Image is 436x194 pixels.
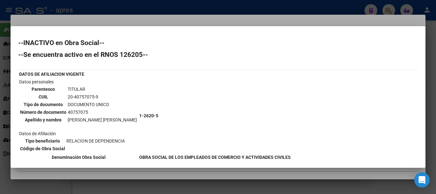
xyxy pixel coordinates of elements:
td: DOCUMENTO UNICO [67,101,137,108]
b: OBRA SOCIAL DE LOS EMPLEADOS DE COMERCIO Y ACTIVIDADES CIVILES [139,155,291,160]
div: Open Intercom Messenger [414,172,430,188]
th: CUIL [20,93,67,100]
td: 20-40757075-9 [67,93,137,100]
h2: --INACTIVO en Obra Social-- [18,40,418,46]
th: Parentesco [20,86,67,93]
td: 40757075 [67,109,137,116]
th: Código de Obra Social [20,145,65,152]
td: Datos personales Datos de Afiliación [19,78,138,153]
th: Denominación Obra Social [19,154,138,161]
td: [PERSON_NAME] [PERSON_NAME] [67,116,137,123]
th: Número de documento [20,109,67,116]
td: TITULAR [67,86,137,93]
th: Tipo beneficiario [20,137,65,144]
h2: --Se encuentra activo en el RNOS 126205-- [18,51,418,58]
th: Tipo de documento [20,101,67,108]
td: RELACION DE DEPENDENCIA [66,137,125,144]
b: DATOS DE AFILIACION VIGENTE [19,72,84,77]
th: Apellido y nombre [20,116,67,123]
b: 1-2620-5 [139,113,158,118]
